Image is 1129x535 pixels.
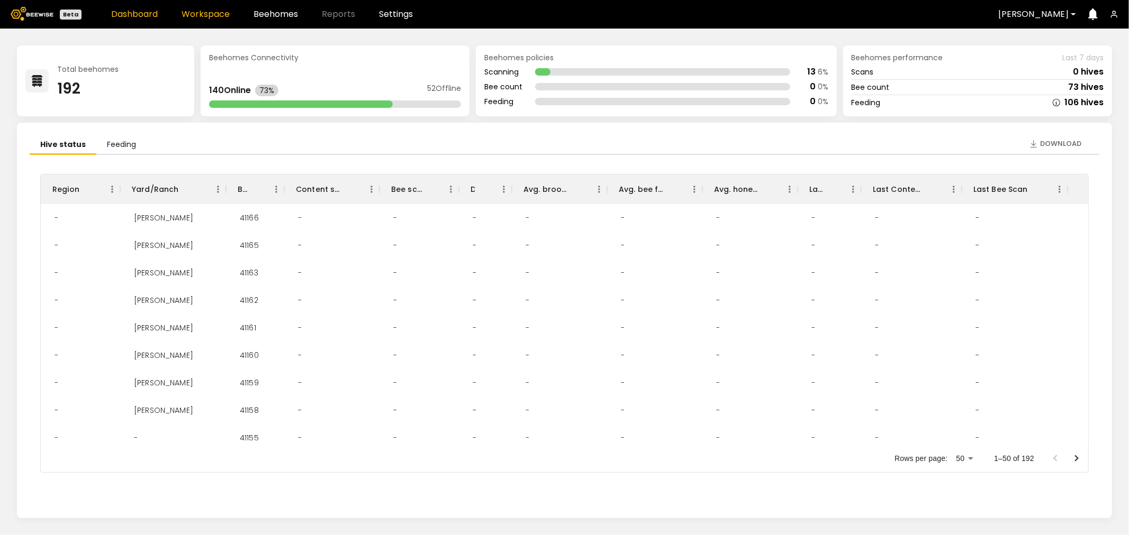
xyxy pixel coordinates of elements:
[41,174,120,204] div: Region
[952,451,977,466] div: 50
[803,424,824,451] div: -
[517,314,538,342] div: -
[385,424,405,451] div: -
[254,10,298,19] a: Beehomes
[1062,54,1104,61] span: Last 7 days
[967,396,988,424] div: -
[967,232,988,259] div: -
[803,232,824,259] div: -
[517,342,538,369] div: -
[517,369,538,396] div: -
[798,174,861,204] div: Larvae
[125,424,146,451] div: -
[231,369,267,396] div: 41159
[591,181,607,197] button: Menu
[708,287,728,314] div: -
[290,232,310,259] div: -
[464,314,485,342] div: -
[125,259,202,287] div: Thomsen
[612,259,633,287] div: -
[925,182,940,197] button: Sort
[46,314,67,342] div: -
[512,174,607,204] div: Avg. brood frames
[967,424,988,451] div: -
[810,97,816,106] div: 0
[46,287,67,314] div: -
[427,85,461,96] div: 52 Offline
[422,182,437,197] button: Sort
[46,396,67,424] div: -
[517,204,538,232] div: -
[612,232,633,259] div: -
[125,232,202,259] div: Thomsen
[852,54,943,61] span: Beehomes performance
[612,424,633,451] div: -
[46,204,67,232] div: -
[523,174,570,204] div: Avg. brood frames
[1073,68,1104,76] div: 0 hives
[967,287,988,314] div: -
[385,259,405,287] div: -
[290,369,310,396] div: -
[226,174,284,204] div: BH ID
[824,182,839,197] button: Sort
[290,259,310,287] div: -
[231,424,267,451] div: 41155
[687,181,702,197] button: Menu
[708,424,728,451] div: -
[231,342,267,369] div: 41160
[665,182,680,197] button: Sort
[803,259,824,287] div: -
[385,369,405,396] div: -
[517,232,538,259] div: -
[852,68,874,76] div: Scans
[612,314,633,342] div: -
[570,182,585,197] button: Sort
[803,342,824,369] div: -
[290,314,310,342] div: -
[464,424,485,451] div: -
[866,314,887,342] div: -
[496,181,512,197] button: Menu
[866,424,887,451] div: -
[464,287,485,314] div: -
[708,342,728,369] div: -
[803,287,824,314] div: -
[125,314,202,342] div: Thomsen
[290,342,310,369] div: -
[46,369,67,396] div: -
[60,10,82,20] div: Beta
[385,204,405,232] div: -
[464,259,485,287] div: -
[290,396,310,424] div: -
[973,174,1028,204] div: Last Bee Scan
[803,396,824,424] div: -
[210,181,226,197] button: Menu
[873,174,925,204] div: Last Content Scan
[845,181,861,197] button: Menu
[385,287,405,314] div: -
[231,232,267,259] div: 41165
[607,174,702,204] div: Avg. bee frames
[247,182,262,197] button: Sort
[761,182,775,197] button: Sort
[111,10,158,19] a: Dashboard
[464,204,485,232] div: -
[1064,98,1104,107] div: 106 hives
[443,181,459,197] button: Menu
[238,174,247,204] div: BH ID
[809,174,824,204] div: Larvae
[714,174,761,204] div: Avg. honey frames
[459,174,512,204] div: Dead hives
[612,396,633,424] div: -
[962,174,1068,204] div: Last Bee Scan
[807,68,816,76] div: 13
[612,287,633,314] div: -
[1040,139,1081,149] span: Download
[255,85,278,96] div: 73%
[852,99,881,106] div: Feeding
[708,259,728,287] div: -
[1068,83,1104,91] div: 73 hives
[708,204,728,232] div: -
[994,453,1034,464] p: 1–50 of 192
